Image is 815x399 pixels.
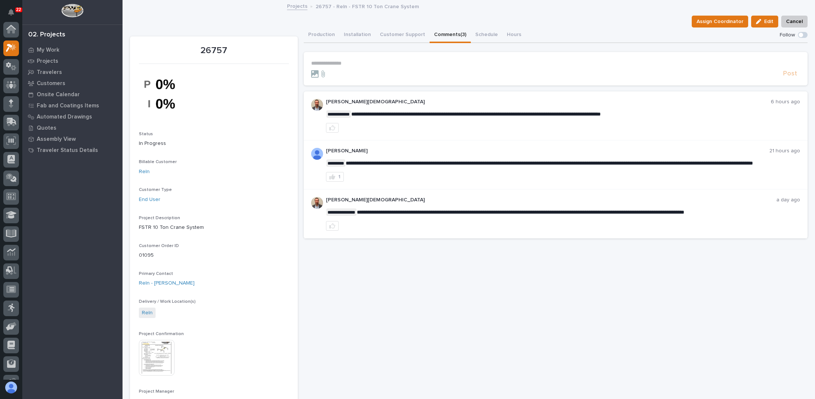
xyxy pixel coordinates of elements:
p: [PERSON_NAME][DEMOGRAPHIC_DATA] [326,197,776,203]
button: 1 [326,172,344,182]
p: Quotes [37,125,56,132]
button: Assign Coordinator [692,16,748,27]
p: FSTR 10 Ton Crane System [139,224,289,231]
a: Customers [22,78,123,89]
p: Assembly View [37,136,76,143]
p: [PERSON_NAME] [326,148,769,154]
p: In Progress [139,140,289,147]
button: Notifications [3,4,19,20]
a: Onsite Calendar [22,89,123,100]
img: ACg8ocIGaxZgOborKONOsCK60Wx-Xey7sE2q6Qmw6EHN013R=s96-c [311,197,323,209]
span: Post [783,69,797,78]
p: Customers [37,80,65,87]
p: 22 [16,7,21,12]
button: Edit [751,16,778,27]
img: Workspace Logo [61,4,83,17]
button: Hours [502,27,526,43]
img: ACg8ocIGaxZgOborKONOsCK60Wx-Xey7sE2q6Qmw6EHN013R=s96-c [311,99,323,111]
p: Follow [780,32,795,38]
button: like this post [326,123,339,133]
button: Cancel [781,16,808,27]
p: 01095 [139,252,289,259]
a: Projects [287,1,307,10]
div: Notifications22 [9,9,19,21]
button: Customer Support [375,27,430,43]
a: Travelers [22,66,123,78]
span: Cancel [786,17,803,26]
span: Project Description [139,216,180,220]
button: users-avatar [3,380,19,395]
span: Project Confirmation [139,332,184,336]
a: Automated Drawings [22,111,123,122]
p: My Work [37,47,59,53]
img: AD5-WCmqz5_Kcnfb-JNJs0Fv3qBS0Jz1bxG2p1UShlkZ8J-3JKvvASxRW6Lr0wxC8O3POQnnEju8qItGG9E5Uxbglh-85Yquq... [311,148,323,160]
span: Billable Customer [139,160,177,164]
a: Fab and Coatings Items [22,100,123,111]
p: a day ago [776,197,800,203]
button: Installation [339,27,375,43]
p: 21 hours ago [769,148,800,154]
div: 1 [338,174,340,179]
p: Projects [37,58,58,65]
a: Quotes [22,122,123,133]
a: Reln - [PERSON_NAME] [139,279,195,287]
a: Assembly View [22,133,123,145]
a: Projects [22,55,123,66]
button: Production [304,27,339,43]
p: 6 hours ago [771,99,800,105]
span: Assign Coordinator [697,17,743,26]
span: Edit [764,18,773,25]
span: Customer Type [139,188,172,192]
p: Automated Drawings [37,114,92,120]
span: Customer Order ID [139,244,179,248]
a: Reln [139,168,150,176]
p: Onsite Calendar [37,91,80,98]
button: like this post [326,221,339,231]
a: My Work [22,44,123,55]
p: 26757 - Reln - FSTR 10 Ton Crane System [316,2,419,10]
a: Traveler Status Details [22,145,123,156]
span: Primary Contact [139,272,173,276]
div: 02. Projects [28,31,65,39]
button: Schedule [471,27,502,43]
span: Project Manager [139,389,174,394]
span: Status [139,132,153,136]
a: Reln [142,309,153,317]
p: Travelers [37,69,62,76]
span: Delivery / Work Location(s) [139,299,196,304]
p: 26757 [139,45,289,56]
button: Comments (3) [430,27,471,43]
p: [PERSON_NAME][DEMOGRAPHIC_DATA] [326,99,771,105]
p: Traveler Status Details [37,147,98,154]
p: Fab and Coatings Items [37,103,99,109]
a: End User [139,196,160,204]
button: Post [780,69,800,78]
img: fL2iqrvo6LzvZ-4Gfv96kv9C6bx5Xs2sx3AezQMmOQg [139,68,195,120]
